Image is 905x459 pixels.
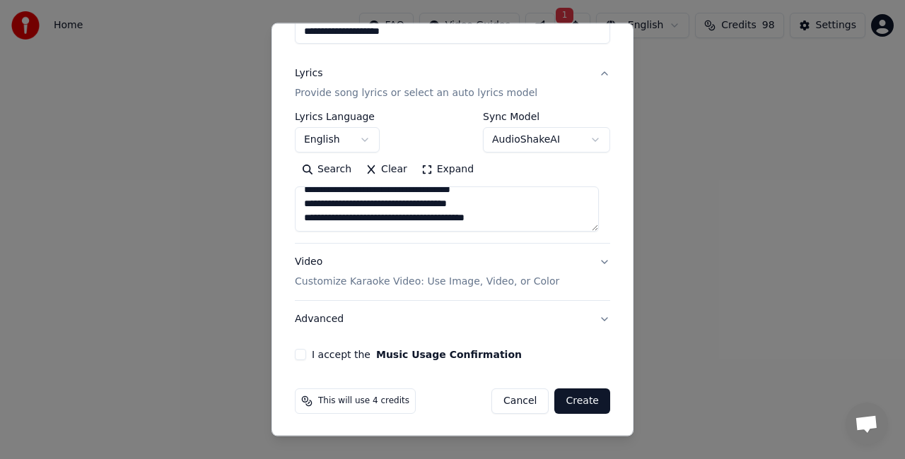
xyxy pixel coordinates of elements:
div: Lyrics [295,67,322,81]
div: LyricsProvide song lyrics or select an auto lyrics model [295,112,610,243]
label: Lyrics Language [295,112,380,121]
p: Customize Karaoke Video: Use Image, Video, or Color [295,275,559,289]
button: Create [554,388,610,414]
button: Cancel [491,388,549,414]
button: Advanced [295,301,610,338]
label: I accept the [312,350,522,359]
button: Search [295,158,358,181]
button: I accept the [376,350,522,359]
button: VideoCustomize Karaoke Video: Use Image, Video, or Color [295,244,610,300]
button: Clear [358,158,414,181]
div: Video [295,255,559,289]
button: Expand [414,158,481,181]
label: Sync Model [483,112,610,121]
span: This will use 4 credits [318,395,409,407]
button: LyricsProvide song lyrics or select an auto lyrics model [295,56,610,112]
p: Provide song lyrics or select an auto lyrics model [295,86,537,100]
